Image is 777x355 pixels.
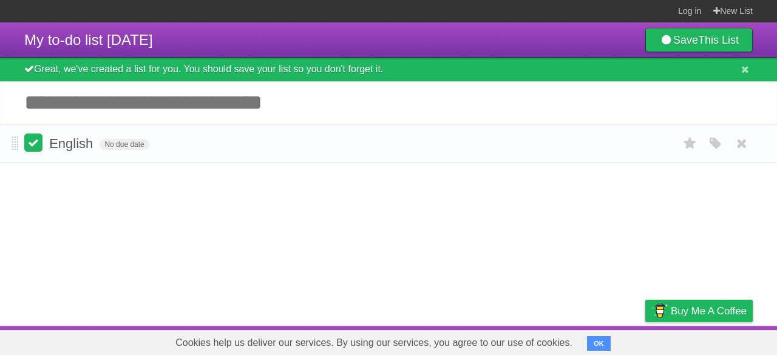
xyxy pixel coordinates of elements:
[24,32,153,48] span: My to-do list [DATE]
[698,34,739,46] b: This List
[484,329,509,352] a: About
[588,329,615,352] a: Terms
[629,329,661,352] a: Privacy
[671,300,747,322] span: Buy me a coffee
[49,136,96,151] span: English
[524,329,573,352] a: Developers
[645,28,753,52] a: SaveThis List
[645,300,753,322] a: Buy me a coffee
[679,134,702,154] label: Star task
[587,336,611,351] button: OK
[163,331,585,355] span: Cookies help us deliver our services. By using our services, you agree to our use of cookies.
[676,329,753,352] a: Suggest a feature
[100,139,149,150] span: No due date
[651,300,668,321] img: Buy me a coffee
[24,134,42,152] label: Done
